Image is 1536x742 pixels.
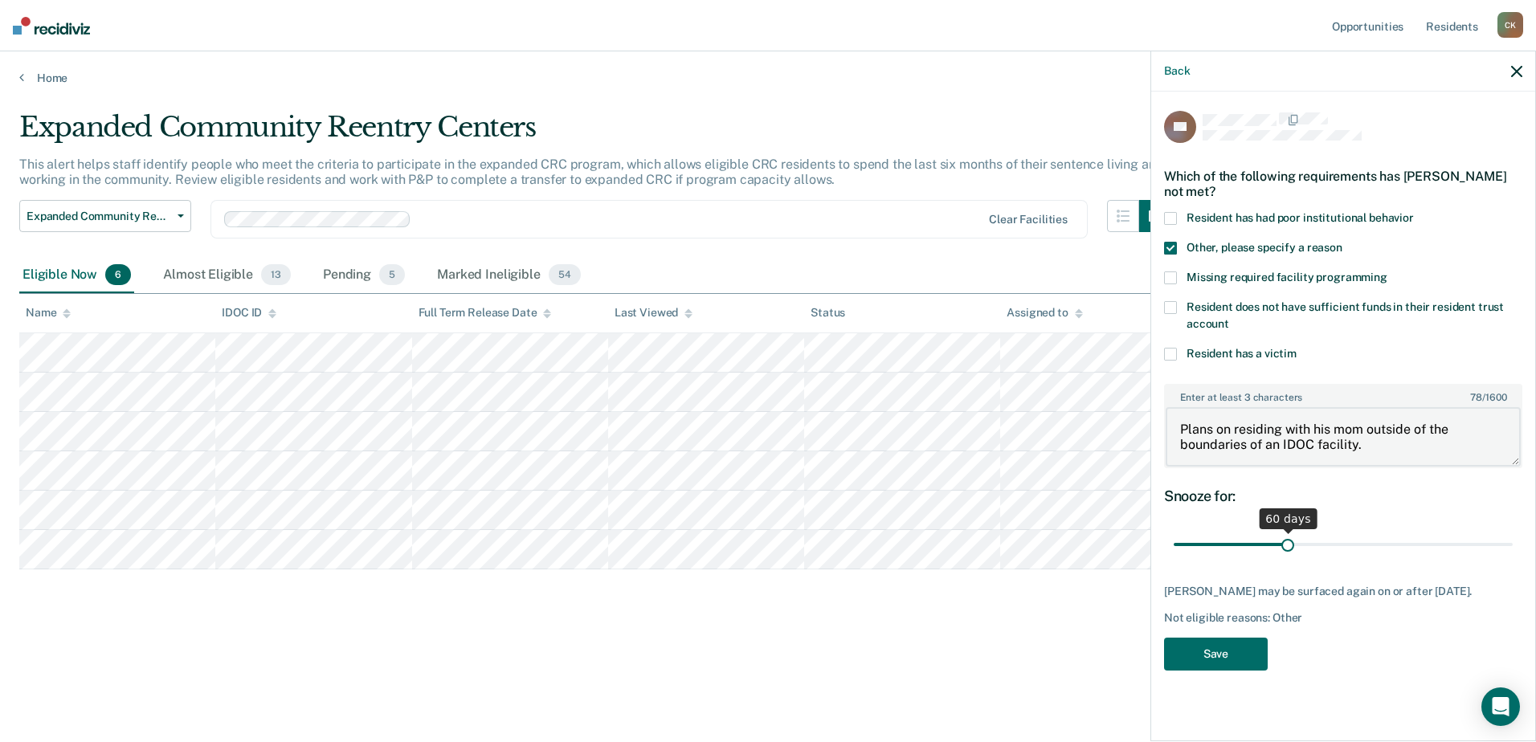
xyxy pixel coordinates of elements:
[1166,407,1521,467] textarea: Plans on residing with his mom outside of the boundaries of an IDOC facility.
[1259,508,1317,529] div: 60 days
[27,210,171,223] span: Expanded Community Reentry Centers
[19,258,134,293] div: Eligible Now
[549,264,581,285] span: 54
[1166,385,1521,403] label: Enter at least 3 characters
[1497,12,1523,38] div: C K
[434,258,583,293] div: Marked Ineligible
[1164,638,1268,671] button: Save
[1187,241,1342,254] span: Other, please specify a reason
[419,306,552,320] div: Full Term Release Date
[1187,211,1414,224] span: Resident has had poor institutional behavior
[1164,487,1522,505] div: Snooze for:
[989,213,1068,226] div: Clear facilities
[379,264,405,285] span: 5
[1187,300,1504,330] span: Resident does not have sufficient funds in their resident trust account
[1007,306,1082,320] div: Assigned to
[1470,392,1482,403] span: 78
[1164,611,1522,625] div: Not eligible reasons: Other
[1481,687,1520,726] div: Open Intercom Messenger
[222,306,276,320] div: IDOC ID
[1187,271,1387,283] span: Missing required facility programming
[615,306,692,320] div: Last Viewed
[19,71,1517,85] a: Home
[105,264,131,285] span: 6
[1164,585,1522,598] div: [PERSON_NAME] may be surfaced again on or after [DATE].
[1470,392,1506,403] span: / 1600
[19,111,1171,157] div: Expanded Community Reentry Centers
[320,258,408,293] div: Pending
[160,258,294,293] div: Almost Eligible
[1164,156,1522,212] div: Which of the following requirements has [PERSON_NAME] not met?
[261,264,291,285] span: 13
[811,306,845,320] div: Status
[1187,347,1297,360] span: Resident has a victim
[13,17,90,35] img: Recidiviz
[19,157,1163,187] p: This alert helps staff identify people who meet the criteria to participate in the expanded CRC p...
[26,306,71,320] div: Name
[1164,64,1190,78] button: Back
